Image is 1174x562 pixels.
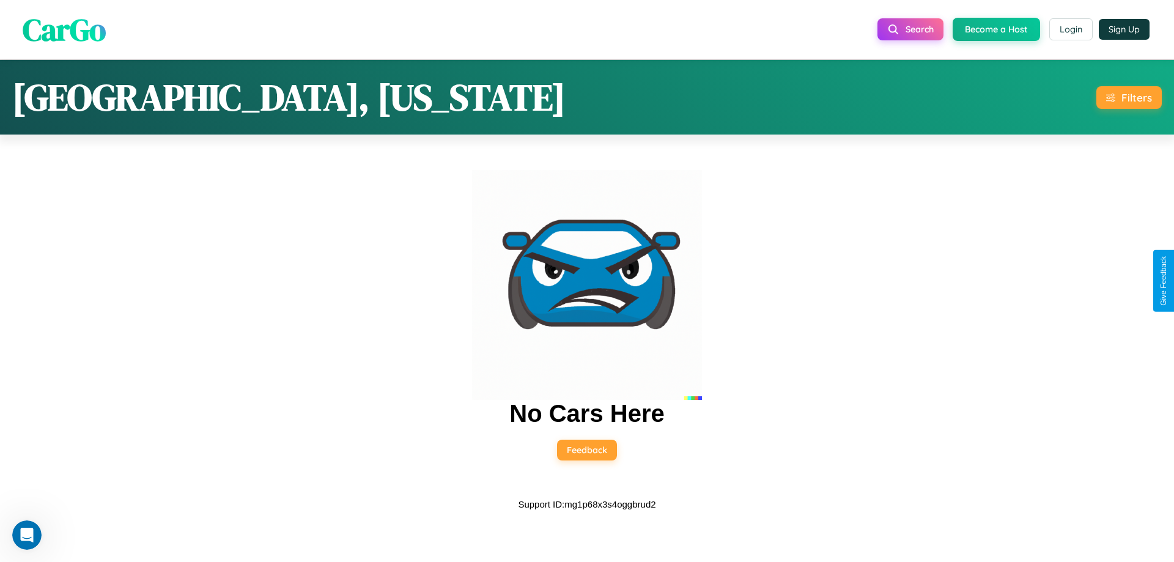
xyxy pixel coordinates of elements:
p: Support ID: mg1p68x3s4oggbrud2 [518,496,655,512]
div: Give Feedback [1159,256,1168,306]
button: Login [1049,18,1093,40]
span: CarGo [23,8,106,50]
img: car [472,170,702,400]
button: Sign Up [1099,19,1150,40]
iframe: Intercom live chat [12,520,42,550]
h1: [GEOGRAPHIC_DATA], [US_STATE] [12,72,566,122]
button: Search [877,18,943,40]
h2: No Cars Here [509,400,664,427]
div: Filters [1121,91,1152,104]
button: Feedback [557,440,617,460]
button: Become a Host [953,18,1040,41]
span: Search [906,24,934,35]
button: Filters [1096,86,1162,109]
